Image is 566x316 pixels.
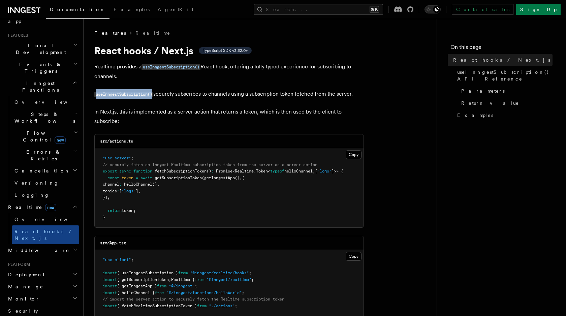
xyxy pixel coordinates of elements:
span: from [157,284,166,288]
span: from [197,304,207,308]
span: [ [119,189,122,193]
span: import [103,290,117,295]
button: Local Development [5,39,79,58]
span: Logging [14,192,50,198]
span: "use client" [103,257,131,262]
span: import [103,284,117,288]
span: < [232,169,235,173]
a: AgentKit [154,2,197,18]
span: Examples [457,112,493,119]
span: Local Development [5,42,73,56]
button: Toggle dark mode [425,5,441,13]
span: < [268,169,270,173]
span: "use server" [103,156,131,160]
span: Cancellation [12,167,70,174]
span: from [155,290,164,295]
span: Security [8,308,38,314]
span: const [107,176,119,180]
span: Realtime } [171,277,195,282]
button: Inngest Functions [5,77,79,96]
p: In Next.js, this is implemented as a server action that returns a token, which is then used by th... [94,107,364,126]
span: { fetchRealtimeSubscriptionToken } [117,304,197,308]
span: Promise [216,169,232,173]
button: Flow Controlnew [12,127,79,146]
span: Return value [461,100,519,106]
span: { useInngestSubscription } [117,271,178,275]
span: import [103,271,117,275]
code: src/App.tsx [100,241,126,245]
a: useInngestSubscription() [141,63,200,70]
span: getSubscriptionToken [155,176,202,180]
span: getInngestApp [204,176,235,180]
span: "@/inngest/functions/helloWorld" [166,290,242,295]
span: fetchSubscriptionToken [155,169,207,173]
span: Platform [5,262,30,267]
span: // import the server action to securely fetch the Realtime subscription token [103,297,284,302]
span: ]>> { [332,169,343,173]
a: Parameters [459,85,553,97]
span: Token [256,169,268,173]
span: ; [242,290,244,295]
kbd: ⌘K [370,6,379,13]
span: Parameters [461,88,505,94]
span: Inngest Functions [5,80,73,93]
span: return [107,208,122,213]
span: Features [94,30,126,36]
span: = [136,176,138,180]
span: }); [103,195,110,200]
span: Middleware [5,247,69,254]
a: Logging [12,189,79,201]
span: Overview [14,217,84,222]
span: : [119,182,122,187]
span: , [138,189,140,193]
span: "@/inngest" [169,284,195,288]
button: Monitor [5,293,79,305]
span: topics [103,189,117,193]
span: typeof [270,169,284,173]
span: : [117,189,119,193]
span: ; [249,271,251,275]
span: "@inngest/realtime" [207,277,251,282]
span: Flow Control [12,130,74,143]
span: "logs" [317,169,332,173]
a: Sign Up [516,4,561,15]
h4: On this page [450,43,553,54]
a: Overview [12,213,79,225]
span: } [103,215,105,220]
span: Versioning [14,180,59,186]
span: Errors & Retries [12,149,73,162]
span: ; [195,284,197,288]
span: "./actions" [209,304,235,308]
span: import [103,277,117,282]
span: Realtime [5,204,56,211]
span: Manage [5,283,43,290]
span: helloChannel [124,182,152,187]
span: { helloChannel } [117,290,155,295]
span: () [152,182,157,187]
span: , [240,176,242,180]
span: Events & Triggers [5,61,73,74]
span: from [195,277,204,282]
span: , [157,182,159,187]
a: Versioning [12,177,79,189]
span: ; [131,257,133,262]
span: "logs" [122,189,136,193]
span: token; [122,208,136,213]
span: await [140,176,152,180]
code: useInngestSubscription() [141,64,200,70]
span: Monitor [5,295,40,302]
span: function [133,169,152,173]
a: Realtime [135,30,171,36]
span: , [169,277,171,282]
span: useInngestSubscription() API Reference [457,69,553,82]
button: Cancellation [12,165,79,177]
span: : [211,169,214,173]
button: Events & Triggers [5,58,79,77]
span: async [119,169,131,173]
span: Features [5,33,28,38]
a: Documentation [46,2,109,19]
span: // securely fetch an Inngest Realtime subscription token from the server as a server action [103,162,317,167]
span: "@inngest/realtime/hooks" [190,271,249,275]
button: Copy [346,150,361,159]
span: () [207,169,211,173]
